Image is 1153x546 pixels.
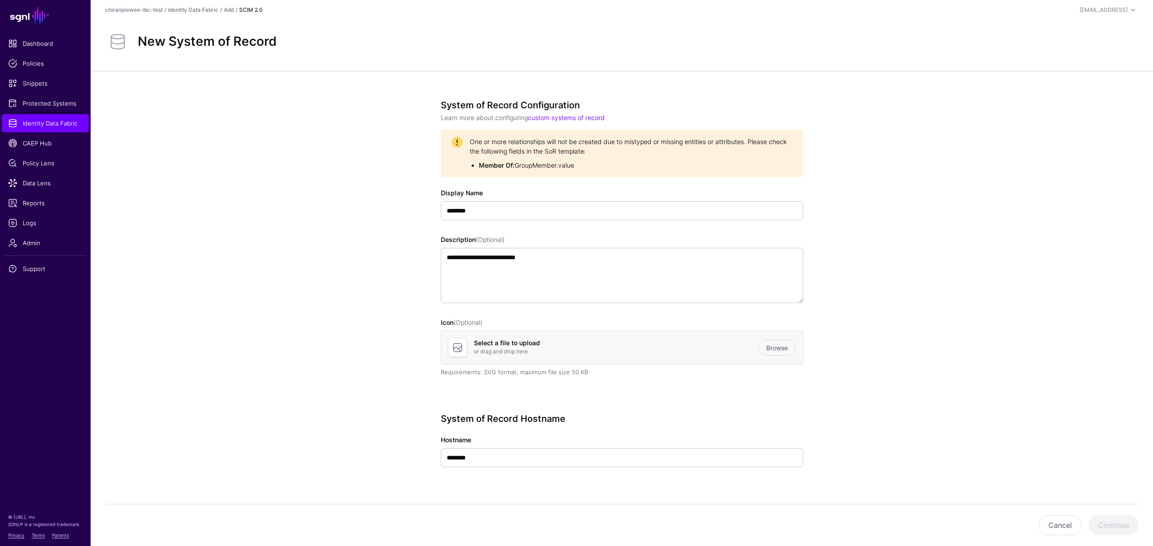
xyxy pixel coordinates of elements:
span: Logs [8,218,82,227]
div: / [163,6,168,14]
span: Snippets [8,79,82,88]
span: Policy Lens [8,159,82,168]
a: Browse [758,340,796,356]
strong: SCIM 2.0 [239,6,263,13]
h4: Select a file to upload [474,339,758,347]
span: Identity Data Fabric [8,119,82,128]
div: Requirements: SVG format, maximum file size 50 KB [441,368,803,377]
span: (Optional) [476,236,505,243]
strong: Member Of: [479,161,515,169]
span: (Optional) [453,319,482,326]
span: Reports [8,198,82,208]
a: Snippets [2,74,89,92]
a: CAEP Hub [2,134,89,152]
label: Icon [441,318,482,327]
h3: System of Record Configuration [441,100,803,111]
a: Policies [2,54,89,72]
div: / [234,6,239,14]
span: Policies [8,59,82,68]
h3: Authentication [441,503,803,514]
a: Admin [2,234,89,252]
a: chiranjeewee-ibc-test [105,6,163,13]
a: Privacy [8,532,24,538]
p: SGNL® is a registered trademark [8,521,82,528]
p: Learn more about configuring [441,113,803,122]
a: custom systems of record [528,114,605,121]
span: Dashboard [8,39,82,48]
a: Policy Lens [2,154,89,172]
span: Support [8,264,82,273]
label: Description [441,235,505,244]
button: Cancel [1039,515,1081,535]
h3: System of Record Hostname [441,413,803,424]
label: Hostname [441,435,471,445]
span: Admin [8,238,82,247]
span: Protected Systems [8,99,82,108]
div: [EMAIL_ADDRESS] [1080,6,1128,14]
span: Data Lens [8,179,82,188]
a: Identity Data Fabric [2,114,89,132]
a: Add [224,6,234,13]
h2: New System of Record [138,34,277,49]
a: Identity Data Fabric [168,6,218,13]
a: Patents [52,532,69,538]
p: © [URL], Inc [8,513,82,521]
a: SGNL [5,5,85,25]
a: Terms [32,532,45,538]
div: / [218,6,224,14]
li: GroupMember.value [479,160,783,170]
span: One or more relationships will not be created due to mistyped or missing entities or attributes. ... [470,137,792,170]
a: Logs [2,214,89,232]
p: or drag and drop here [474,348,758,356]
label: Display Name [441,188,483,198]
a: Protected Systems [2,94,89,112]
a: Data Lens [2,174,89,192]
a: Dashboard [2,34,89,53]
span: CAEP Hub [8,139,82,148]
a: Reports [2,194,89,212]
